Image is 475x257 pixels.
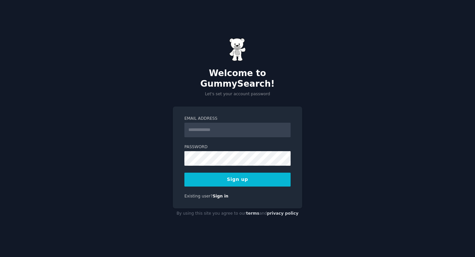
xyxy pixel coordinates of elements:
h2: Welcome to GummySearch! [173,68,302,89]
div: By using this site you agree to our and [173,208,302,219]
button: Sign up [184,173,291,187]
label: Email Address [184,116,291,122]
label: Password [184,144,291,150]
a: terms [246,211,259,216]
p: Let's set your account password [173,91,302,97]
img: Gummy Bear [229,38,246,61]
span: Existing user? [184,194,213,198]
a: privacy policy [267,211,299,216]
a: Sign in [213,194,229,198]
